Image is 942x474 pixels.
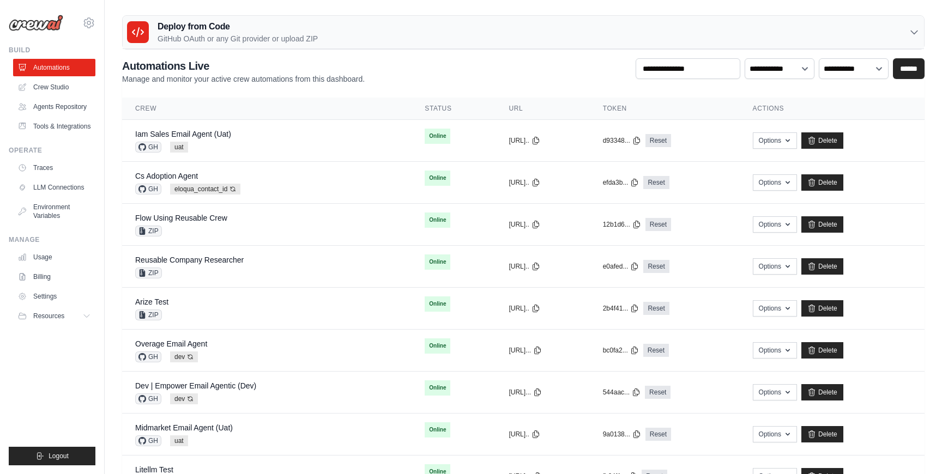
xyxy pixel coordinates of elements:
a: Reset [645,428,671,441]
span: Online [425,422,450,437]
span: Online [425,129,450,144]
a: Delete [801,384,843,400]
button: d93348... [603,136,641,145]
a: Delete [801,174,843,191]
span: Online [425,171,450,186]
a: LLM Connections [13,179,95,196]
span: ZIP [135,309,162,320]
span: GH [135,184,161,195]
button: Logout [9,447,95,465]
button: 2b4f41... [603,304,639,313]
span: dev [170,393,198,404]
a: Reset [643,344,669,357]
a: Reset [645,134,671,147]
button: Options [753,426,797,442]
div: Manage [9,235,95,244]
a: Midmarket Email Agent (Uat) [135,423,233,432]
a: Agents Repository [13,98,95,116]
a: Dev | Empower Email Agentic (Dev) [135,381,256,390]
a: Arize Test [135,297,168,306]
span: GH [135,351,161,362]
span: Resources [33,312,64,320]
a: Reset [645,218,671,231]
h3: Deploy from Code [158,20,318,33]
p: Manage and monitor your active crew automations from this dashboard. [122,74,365,84]
a: Reset [645,386,671,399]
a: Delete [801,216,843,233]
span: uat [170,435,188,446]
button: e0afed... [603,262,639,271]
span: Online [425,212,450,228]
button: Options [753,258,797,275]
a: Reusable Company Researcher [135,256,244,264]
span: Logout [49,452,69,460]
a: Usage [13,248,95,266]
span: Online [425,338,450,354]
span: GH [135,393,161,404]
button: 544aac... [603,388,641,397]
img: Logo [9,15,63,31]
button: Options [753,132,797,149]
span: eloqua_contact_id [170,184,240,195]
span: Online [425,254,450,270]
a: Flow Using Reusable Crew [135,214,227,222]
button: Options [753,384,797,400]
button: Options [753,174,797,191]
a: Delete [801,300,843,317]
a: Iam Sales Email Agent (Uat) [135,130,231,138]
a: Litellm Test [135,465,173,474]
span: uat [170,142,188,153]
button: Options [753,342,797,358]
span: dev [170,351,198,362]
div: Build [9,46,95,54]
button: Options [753,300,797,317]
span: ZIP [135,226,162,236]
a: Delete [801,258,843,275]
a: Delete [801,426,843,442]
button: 9a0138... [603,430,641,439]
a: Settings [13,288,95,305]
th: Crew [122,98,412,120]
a: Automations [13,59,95,76]
a: Overage Email Agent [135,339,207,348]
span: Online [425,296,450,312]
a: Environment Variables [13,198,95,224]
th: Actions [740,98,925,120]
span: GH [135,142,161,153]
a: Delete [801,342,843,358]
p: GitHub OAuth or any Git provider or upload ZIP [158,33,318,44]
button: Options [753,216,797,233]
a: Traces [13,159,95,177]
div: Operate [9,146,95,155]
a: Crew Studio [13,78,95,96]
iframe: Chat Widget [887,422,942,474]
a: Reset [643,260,669,273]
h2: Automations Live [122,58,365,74]
a: Reset [643,176,669,189]
a: Billing [13,268,95,285]
span: GH [135,435,161,446]
button: efda3b... [603,178,639,187]
a: Cs Adoption Agent [135,172,198,180]
th: URL [496,98,589,120]
button: 12b1d6... [603,220,641,229]
a: Reset [643,302,669,315]
button: bc0fa2... [603,346,639,355]
a: Delete [801,132,843,149]
th: Token [590,98,740,120]
span: ZIP [135,268,162,278]
th: Status [412,98,496,120]
span: Online [425,380,450,396]
a: Tools & Integrations [13,118,95,135]
button: Resources [13,307,95,325]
